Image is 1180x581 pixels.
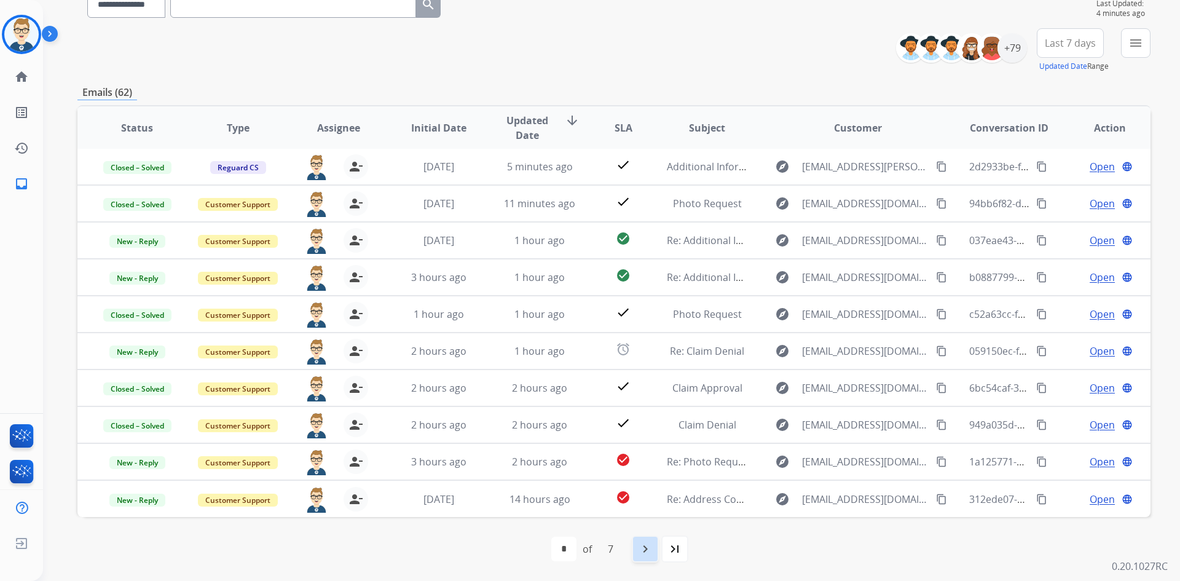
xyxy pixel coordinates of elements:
span: [EMAIL_ADDRESS][DOMAIN_NAME] [802,233,929,248]
div: +79 [997,33,1027,63]
mat-icon: alarm [616,342,631,357]
mat-icon: person_remove [348,381,363,395]
img: agent-avatar [304,154,329,180]
span: Re: Claim Denial [670,344,744,358]
img: avatar [4,17,39,52]
mat-icon: person_remove [348,454,363,469]
mat-icon: language [1122,309,1133,320]
mat-icon: content_copy [1036,272,1047,283]
mat-icon: person_remove [348,270,363,285]
span: Re: Address Confirmation [667,492,785,506]
span: Open [1090,417,1115,432]
span: [EMAIL_ADDRESS][DOMAIN_NAME] [802,492,929,507]
mat-icon: explore [775,159,790,174]
span: Closed – Solved [103,419,171,432]
span: Range [1039,61,1109,71]
span: 949a035d-6f29-4280-bcbd-40388f72243f [969,418,1153,432]
mat-icon: person_remove [348,159,363,174]
mat-icon: person_remove [348,344,363,358]
span: 94bb6f82-d9aa-4969-8046-52ce3879ea73 [969,197,1157,210]
span: [EMAIL_ADDRESS][DOMAIN_NAME] [802,196,929,211]
span: [EMAIL_ADDRESS][DOMAIN_NAME] [802,454,929,469]
mat-icon: language [1122,494,1133,505]
span: Re: Photo Request [667,455,752,468]
mat-icon: home [14,69,29,84]
span: Customer Support [198,272,278,285]
mat-icon: inbox [14,176,29,191]
span: Re: Additional Information Needed [667,234,827,247]
span: Type [227,121,250,135]
mat-icon: language [1122,419,1133,430]
span: New - Reply [109,346,165,358]
span: Customer Support [198,419,278,432]
span: Status [121,121,153,135]
span: [EMAIL_ADDRESS][DOMAIN_NAME] [802,381,929,395]
span: Customer Support [198,198,278,211]
span: Assignee [317,121,360,135]
mat-icon: check [616,157,631,172]
mat-icon: content_copy [936,494,947,505]
mat-icon: explore [775,417,790,432]
span: Claim Approval [672,381,742,395]
span: 3 hours ago [411,455,466,468]
span: [EMAIL_ADDRESS][DOMAIN_NAME] [802,270,929,285]
span: 1 hour ago [414,307,464,321]
mat-icon: content_copy [1036,235,1047,246]
mat-icon: explore [775,454,790,469]
span: Open [1090,307,1115,322]
img: agent-avatar [304,228,329,254]
img: agent-avatar [304,265,329,291]
mat-icon: check_circle [616,490,631,505]
mat-icon: arrow_downward [565,113,580,128]
span: Customer Support [198,309,278,322]
p: 0.20.1027RC [1112,559,1168,574]
mat-icon: check_circle [616,453,631,467]
span: 1 hour ago [514,234,565,247]
span: 5 minutes ago [507,160,573,173]
mat-icon: language [1122,272,1133,283]
span: Open [1090,233,1115,248]
span: c52a63cc-f85b-40f2-963e-49bfc595b282 [969,307,1150,321]
span: 1 hour ago [514,307,565,321]
mat-icon: content_copy [1036,382,1047,393]
div: 7 [598,537,623,561]
span: Open [1090,344,1115,358]
span: [DATE] [423,234,454,247]
span: 14 hours ago [509,492,570,506]
span: Open [1090,381,1115,395]
span: 1a125771-7385-4c01-b6da-530abf75eef2 [969,455,1155,468]
mat-icon: menu [1128,36,1143,50]
span: Customer Support [198,346,278,358]
span: New - Reply [109,456,165,469]
img: agent-avatar [304,376,329,401]
mat-icon: check [616,379,631,393]
span: Customer Support [198,382,278,395]
div: of [583,542,592,556]
span: 2 hours ago [512,418,567,432]
p: Emails (62) [77,85,137,100]
mat-icon: check_circle [616,231,631,246]
span: 2 hours ago [411,418,466,432]
mat-icon: last_page [667,542,682,556]
span: SLA [615,121,632,135]
span: Last 7 days [1045,41,1096,45]
mat-icon: explore [775,492,790,507]
span: Photo Request [673,307,742,321]
span: 1 hour ago [514,344,565,358]
span: 2 hours ago [512,381,567,395]
mat-icon: content_copy [1036,346,1047,357]
mat-icon: content_copy [1036,198,1047,209]
mat-icon: check [616,305,631,320]
span: Open [1090,159,1115,174]
span: [EMAIL_ADDRESS][DOMAIN_NAME] [802,307,929,322]
mat-icon: person_remove [348,233,363,248]
span: Open [1090,454,1115,469]
mat-icon: language [1122,456,1133,467]
th: Action [1050,106,1150,149]
span: New - Reply [109,235,165,248]
span: Open [1090,196,1115,211]
mat-icon: person_remove [348,417,363,432]
span: 312ede07-5737-4825-8770-abebbaa0e738 [969,492,1161,506]
mat-icon: check [616,194,631,209]
mat-icon: language [1122,346,1133,357]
